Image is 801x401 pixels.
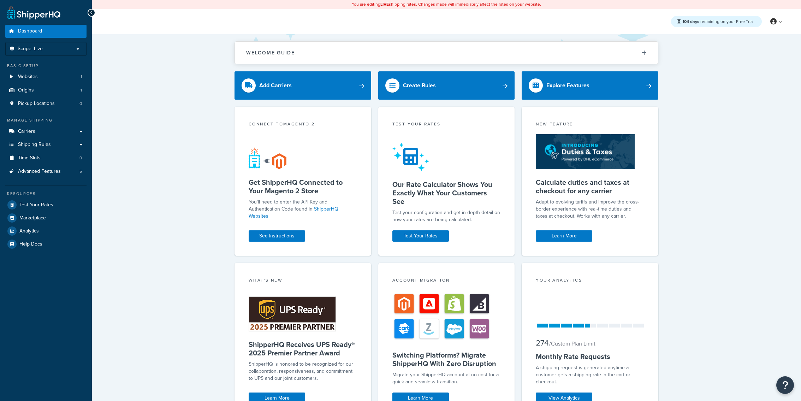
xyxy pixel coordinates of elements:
[403,81,436,90] div: Create Rules
[5,84,87,97] a: Origins1
[5,238,87,250] a: Help Docs
[5,191,87,197] div: Resources
[19,215,46,221] span: Marketplace
[380,1,389,7] b: LIVE
[19,228,39,234] span: Analytics
[5,97,87,110] a: Pickup Locations0
[5,97,87,110] li: Pickup Locations
[246,50,295,55] h2: Welcome Guide
[18,74,38,80] span: Websites
[18,142,51,148] span: Shipping Rules
[536,364,644,385] div: A shipping request is generated anytime a customer gets a shipping rate in the cart or checkout.
[536,178,644,195] h5: Calculate duties and taxes at checkout for any carrier
[81,87,82,93] span: 1
[682,18,754,25] span: remaining on your Free Trial
[79,101,82,107] span: 0
[5,212,87,224] a: Marketplace
[79,169,82,175] span: 5
[5,25,87,38] a: Dashboard
[249,178,357,195] h5: Get ShipperHQ Connected to Your Magento 2 Store
[5,70,87,83] li: Websites
[249,199,357,220] p: You'll need to enter the API Key and Authentication Code found in
[5,165,87,178] a: Advanced Features5
[18,129,35,135] span: Carriers
[235,42,658,64] button: Welcome Guide
[392,351,501,368] h5: Switching Platforms? Migrate ShipperHQ With Zero Disruption
[249,277,357,285] div: What's New
[522,71,658,100] a: Explore Features
[18,155,41,161] span: Time Slots
[536,337,548,349] span: 274
[378,71,515,100] a: Create Rules
[5,84,87,97] li: Origins
[18,28,42,34] span: Dashboard
[19,202,53,208] span: Test Your Rates
[776,376,794,394] button: Open Resource Center
[536,199,644,220] p: Adapt to evolving tariffs and improve the cross-border experience with real-time duties and taxes...
[5,70,87,83] a: Websites1
[249,361,357,382] p: ShipperHQ is honored to be recognized for our collaboration, responsiveness, and commitment to UP...
[249,121,357,129] div: Connect to Magento 2
[392,121,501,129] div: Test your rates
[536,277,644,285] div: Your Analytics
[392,371,501,385] div: Migrate your ShipperHQ account at no cost for a quick and seamless transition.
[81,74,82,80] span: 1
[682,18,699,25] strong: 104 days
[249,230,305,242] a: See Instructions
[5,125,87,138] a: Carriers
[19,241,42,247] span: Help Docs
[392,277,501,285] div: Account Migration
[5,199,87,211] a: Test Your Rates
[5,117,87,123] div: Manage Shipping
[546,81,589,90] div: Explore Features
[18,46,43,52] span: Scope: Live
[5,63,87,69] div: Basic Setup
[392,209,501,223] div: Test your configuration and get in-depth detail on how your rates are being calculated.
[5,165,87,178] li: Advanced Features
[536,230,592,242] a: Learn More
[249,340,357,357] h5: ShipperHQ Receives UPS Ready® 2025 Premier Partner Award
[392,230,449,242] a: Test Your Rates
[549,340,595,348] small: / Custom Plan Limit
[79,155,82,161] span: 0
[5,138,87,151] a: Shipping Rules
[536,121,644,129] div: New Feature
[536,352,644,361] h5: Monthly Rate Requests
[18,169,61,175] span: Advanced Features
[249,147,286,169] img: connect-shq-magento-24cdf84b.svg
[249,205,338,220] a: ShipperHQ Websites
[259,81,292,90] div: Add Carriers
[5,225,87,237] a: Analytics
[235,71,371,100] a: Add Carriers
[18,101,55,107] span: Pickup Locations
[392,180,501,206] h5: Our Rate Calculator Shows You Exactly What Your Customers See
[5,152,87,165] a: Time Slots0
[5,152,87,165] li: Time Slots
[18,87,34,93] span: Origins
